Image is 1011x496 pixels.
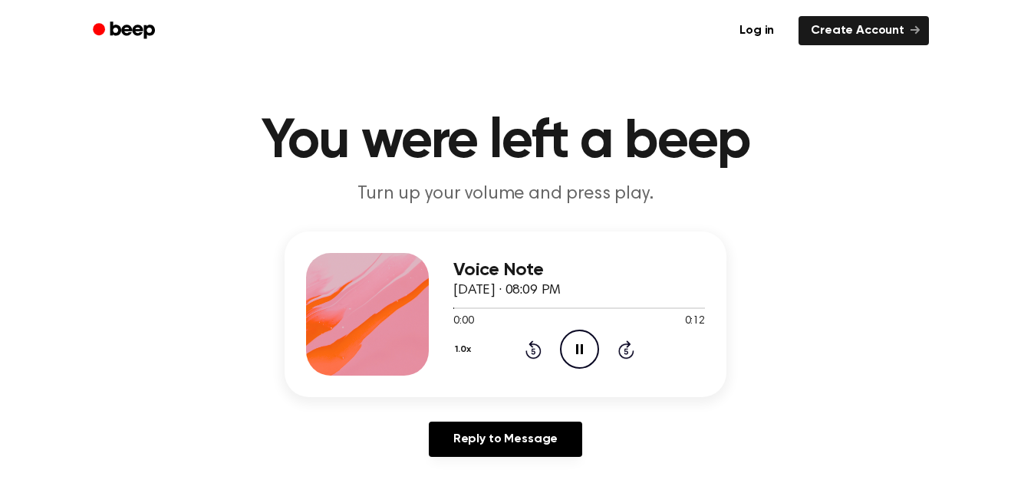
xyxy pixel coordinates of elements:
[724,13,789,48] a: Log in
[453,284,561,297] span: [DATE] · 08:09 PM
[453,260,705,281] h3: Voice Note
[685,314,705,330] span: 0:12
[453,314,473,330] span: 0:00
[211,182,800,207] p: Turn up your volume and press play.
[429,422,582,457] a: Reply to Message
[82,16,169,46] a: Beep
[453,337,476,363] button: 1.0x
[799,16,929,45] a: Create Account
[113,114,898,169] h1: You were left a beep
